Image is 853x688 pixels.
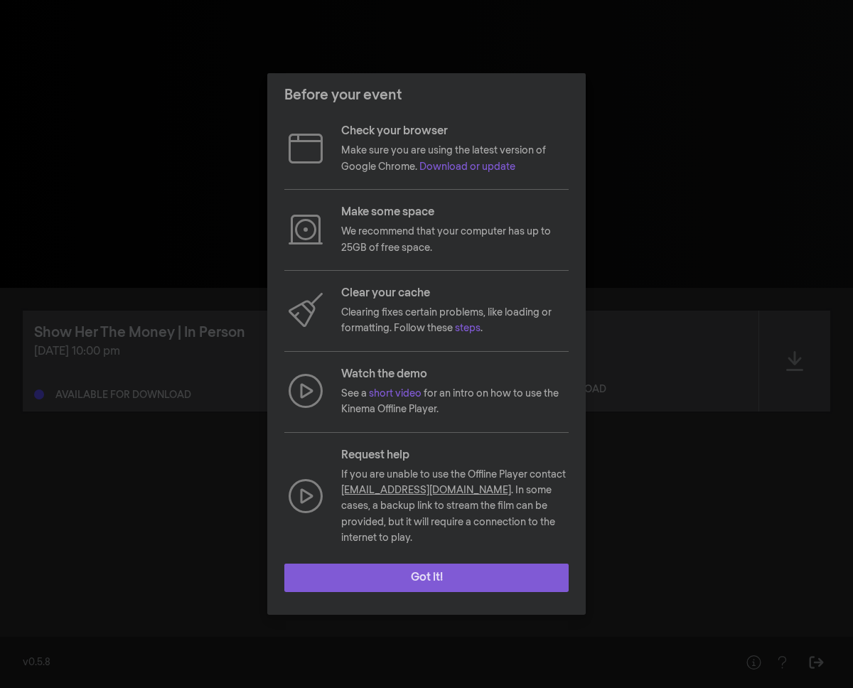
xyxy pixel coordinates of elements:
[341,485,511,495] a: [EMAIL_ADDRESS][DOMAIN_NAME]
[341,467,569,547] p: If you are unable to use the Offline Player contact . In some cases, a backup link to stream the ...
[419,162,515,172] a: Download or update
[341,285,569,302] p: Clear your cache
[341,447,569,464] p: Request help
[455,323,481,333] a: steps
[341,204,569,221] p: Make some space
[341,305,569,337] p: Clearing fixes certain problems, like loading or formatting. Follow these .
[284,564,569,592] button: Got it!
[341,143,569,175] p: Make sure you are using the latest version of Google Chrome.
[341,366,569,383] p: Watch the demo
[341,123,569,140] p: Check your browser
[341,386,569,418] p: See a for an intro on how to use the Kinema Offline Player.
[369,389,422,399] a: short video
[341,224,569,256] p: We recommend that your computer has up to 25GB of free space.
[267,73,586,117] header: Before your event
